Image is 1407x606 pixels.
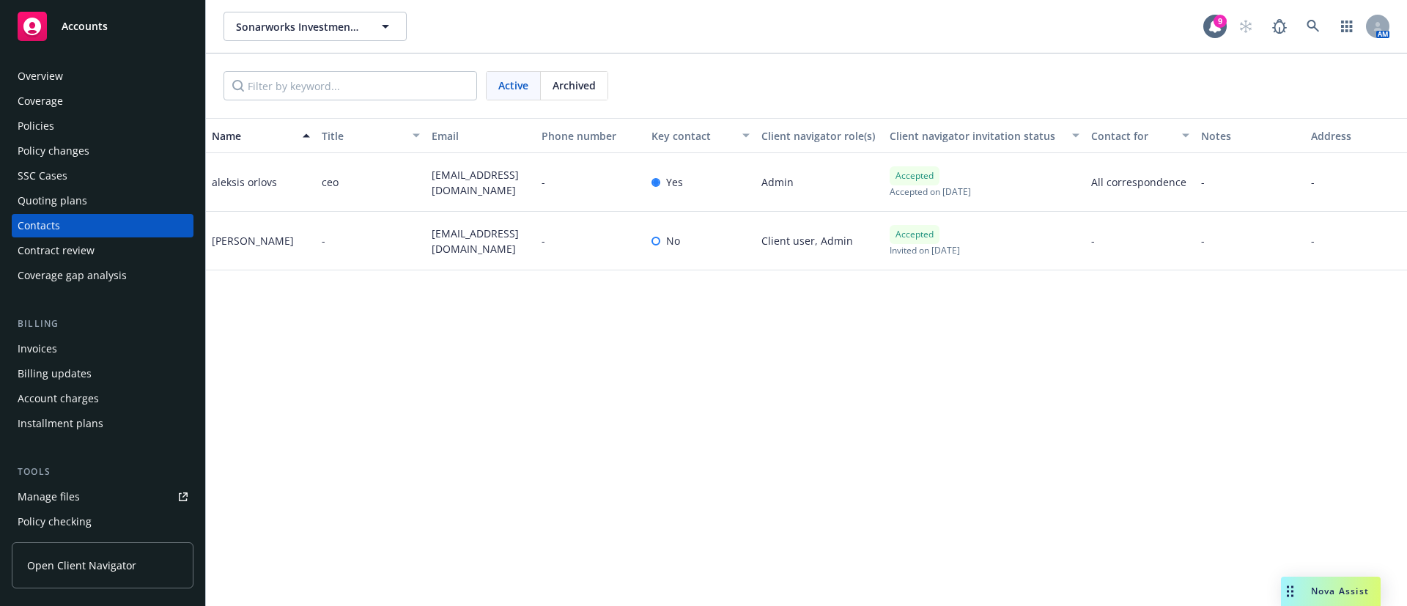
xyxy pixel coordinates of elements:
[27,558,136,573] span: Open Client Navigator
[12,412,193,435] a: Installment plans
[18,189,87,213] div: Quoting plans
[761,128,878,144] div: Client navigator role(s)
[322,128,404,144] div: Title
[426,118,536,153] button: Email
[12,6,193,47] a: Accounts
[12,64,193,88] a: Overview
[1299,12,1328,41] a: Search
[1195,118,1305,153] button: Notes
[432,167,530,198] span: [EMAIL_ADDRESS][DOMAIN_NAME]
[12,362,193,385] a: Billing updates
[224,71,477,100] input: Filter by keyword...
[18,64,63,88] div: Overview
[206,118,316,153] button: Name
[1332,12,1362,41] a: Switch app
[666,174,683,190] span: Yes
[1281,577,1299,606] div: Drag to move
[12,164,193,188] a: SSC Cases
[1201,174,1205,190] span: -
[432,226,530,256] span: [EMAIL_ADDRESS][DOMAIN_NAME]
[542,233,545,248] span: -
[12,264,193,287] a: Coverage gap analysis
[542,128,640,144] div: Phone number
[890,128,1063,144] div: Client navigator invitation status
[666,233,680,248] span: No
[212,233,294,248] div: [PERSON_NAME]
[62,21,108,32] span: Accounts
[12,89,193,113] a: Coverage
[553,78,596,93] span: Archived
[12,139,193,163] a: Policy changes
[761,233,853,248] span: Client user, Admin
[756,118,884,153] button: Client navigator role(s)
[1214,15,1227,28] div: 9
[12,214,193,237] a: Contacts
[12,189,193,213] a: Quoting plans
[12,465,193,479] div: Tools
[1201,233,1205,248] span: -
[1231,12,1260,41] a: Start snowing
[1091,233,1095,248] span: -
[236,19,363,34] span: Sonarworks Investments Inc
[12,485,193,509] a: Manage files
[1311,585,1369,597] span: Nova Assist
[18,510,92,533] div: Policy checking
[1085,118,1195,153] button: Contact for
[895,169,934,182] span: Accepted
[651,128,734,144] div: Key contact
[646,118,756,153] button: Key contact
[224,12,407,41] button: Sonarworks Investments Inc
[322,233,325,248] span: -
[890,185,971,198] span: Accepted on [DATE]
[212,128,294,144] div: Name
[761,174,794,190] span: Admin
[884,118,1085,153] button: Client navigator invitation status
[212,174,277,190] div: aleksis orlovs
[18,164,67,188] div: SSC Cases
[18,264,127,287] div: Coverage gap analysis
[1281,577,1381,606] button: Nova Assist
[18,214,60,237] div: Contacts
[895,228,934,241] span: Accepted
[12,317,193,331] div: Billing
[12,114,193,138] a: Policies
[322,174,339,190] span: ceo
[18,337,57,361] div: Invoices
[18,89,63,113] div: Coverage
[1311,233,1315,248] span: -
[1201,128,1299,144] div: Notes
[12,387,193,410] a: Account charges
[18,239,95,262] div: Contract review
[18,139,89,163] div: Policy changes
[432,128,530,144] div: Email
[536,118,646,153] button: Phone number
[18,412,103,435] div: Installment plans
[890,244,960,256] span: Invited on [DATE]
[542,174,545,190] span: -
[1265,12,1294,41] a: Report a Bug
[18,485,80,509] div: Manage files
[316,118,426,153] button: Title
[1311,174,1315,190] span: -
[12,239,193,262] a: Contract review
[18,387,99,410] div: Account charges
[1091,128,1173,144] div: Contact for
[498,78,528,93] span: Active
[12,510,193,533] a: Policy checking
[1091,174,1189,190] span: All correspondence
[12,337,193,361] a: Invoices
[18,362,92,385] div: Billing updates
[18,114,54,138] div: Policies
